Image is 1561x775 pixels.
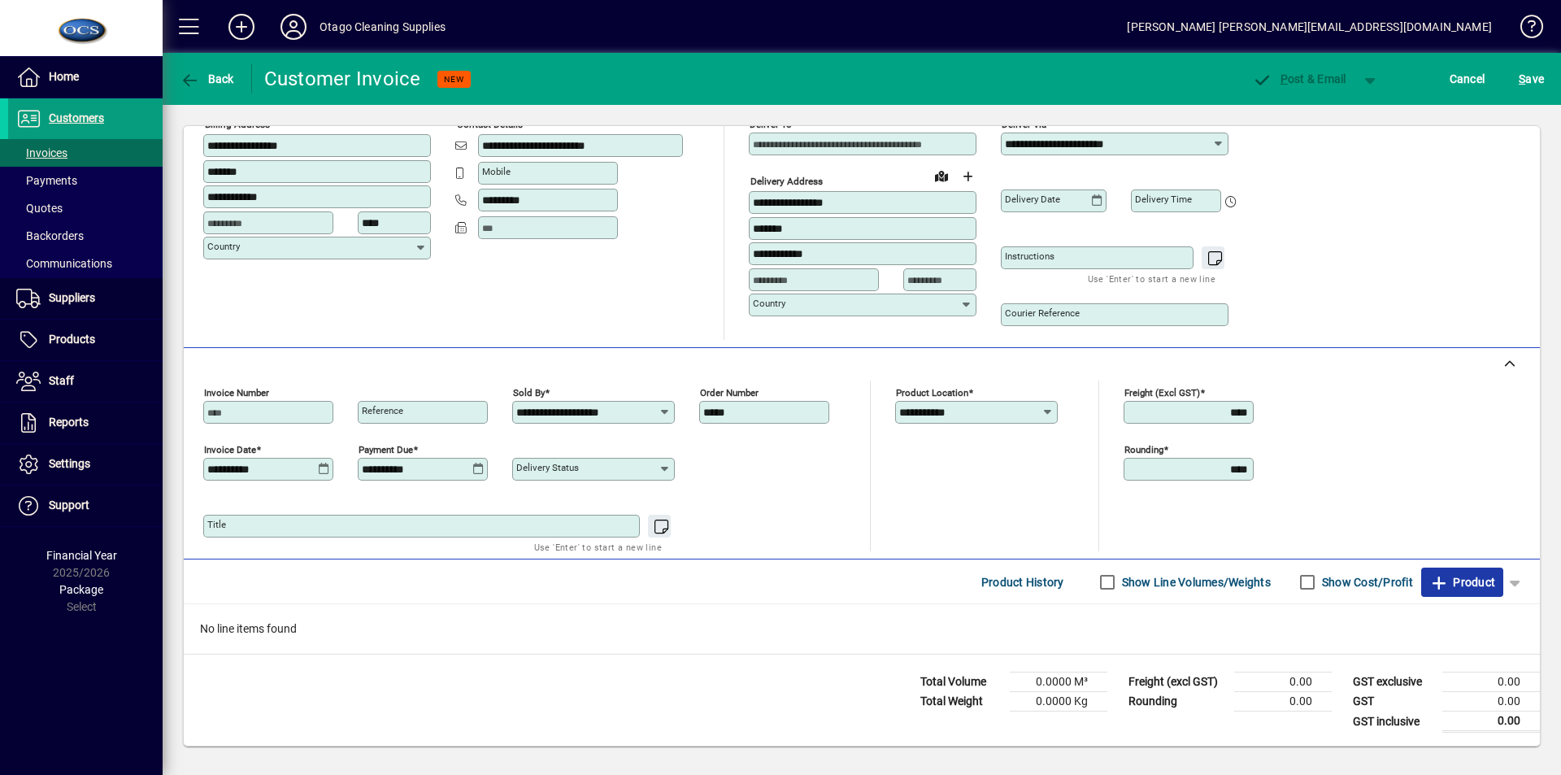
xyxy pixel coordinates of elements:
[1508,3,1541,56] a: Knowledge Base
[482,166,511,177] mat-label: Mobile
[49,499,89,512] span: Support
[1281,72,1288,85] span: P
[207,241,240,252] mat-label: Country
[49,291,95,304] span: Suppliers
[1010,692,1107,712] td: 0.0000 Kg
[1135,194,1192,205] mat-label: Delivery time
[928,163,954,189] a: View on map
[8,194,163,222] a: Quotes
[1345,712,1442,732] td: GST inclusive
[1005,194,1060,205] mat-label: Delivery date
[383,106,409,132] a: View on map
[204,444,256,455] mat-label: Invoice date
[8,139,163,167] a: Invoices
[1120,673,1234,692] td: Freight (excl GST)
[176,64,238,94] button: Back
[1119,574,1271,590] label: Show Line Volumes/Weights
[444,74,464,85] span: NEW
[975,568,1071,597] button: Product History
[1010,673,1107,692] td: 0.0000 M³
[954,163,981,189] button: Choose address
[49,416,89,429] span: Reports
[163,64,252,94] app-page-header-button: Back
[1442,712,1540,732] td: 0.00
[1124,444,1163,455] mat-label: Rounding
[8,250,163,277] a: Communications
[1127,14,1492,40] div: [PERSON_NAME] [PERSON_NAME][EMAIL_ADDRESS][DOMAIN_NAME]
[1345,673,1442,692] td: GST exclusive
[8,403,163,443] a: Reports
[320,14,446,40] div: Otago Cleaning Supplies
[753,298,785,309] mat-label: Country
[1519,72,1525,85] span: S
[267,12,320,41] button: Profile
[362,405,403,416] mat-label: Reference
[16,146,67,159] span: Invoices
[1005,250,1054,262] mat-label: Instructions
[49,70,79,83] span: Home
[1234,673,1332,692] td: 0.00
[204,387,269,398] mat-label: Invoice number
[1319,574,1413,590] label: Show Cost/Profit
[215,12,267,41] button: Add
[409,107,435,133] button: Copy to Delivery address
[8,57,163,98] a: Home
[981,569,1064,595] span: Product History
[16,229,84,242] span: Backorders
[1252,72,1346,85] span: ost & Email
[1088,269,1215,288] mat-hint: Use 'Enter' to start a new line
[1515,64,1548,94] button: Save
[49,333,95,346] span: Products
[8,167,163,194] a: Payments
[8,320,163,360] a: Products
[8,222,163,250] a: Backorders
[16,174,77,187] span: Payments
[16,202,63,215] span: Quotes
[49,111,104,124] span: Customers
[8,361,163,402] a: Staff
[264,66,421,92] div: Customer Invoice
[1345,692,1442,712] td: GST
[1450,66,1485,92] span: Cancel
[1421,568,1503,597] button: Product
[534,538,662,556] mat-hint: Use 'Enter' to start a new line
[8,278,163,319] a: Suppliers
[8,485,163,526] a: Support
[1234,692,1332,712] td: 0.00
[207,519,226,530] mat-label: Title
[49,374,74,387] span: Staff
[1442,692,1540,712] td: 0.00
[1120,692,1234,712] td: Rounding
[46,549,117,562] span: Financial Year
[16,257,112,270] span: Communications
[513,387,545,398] mat-label: Sold by
[1124,387,1200,398] mat-label: Freight (excl GST)
[180,72,234,85] span: Back
[1519,66,1544,92] span: ave
[700,387,759,398] mat-label: Order number
[516,462,579,473] mat-label: Delivery status
[1429,569,1495,595] span: Product
[59,583,103,596] span: Package
[359,444,413,455] mat-label: Payment due
[912,692,1010,712] td: Total Weight
[1244,64,1354,94] button: Post & Email
[1446,64,1489,94] button: Cancel
[1005,307,1080,319] mat-label: Courier Reference
[8,444,163,485] a: Settings
[896,387,968,398] mat-label: Product location
[912,673,1010,692] td: Total Volume
[184,604,1540,654] div: No line items found
[49,457,90,470] span: Settings
[1442,673,1540,692] td: 0.00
